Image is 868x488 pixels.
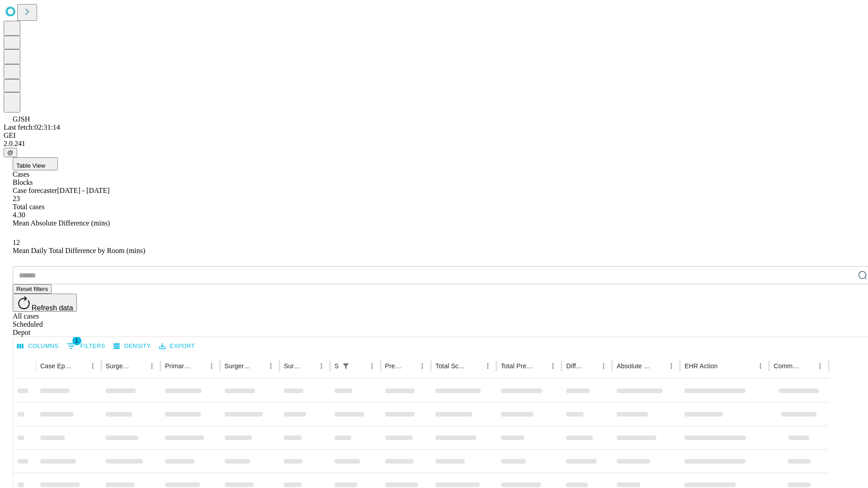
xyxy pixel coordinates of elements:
[585,360,597,372] button: Sort
[4,123,60,131] span: Last fetch: 02:31:14
[13,219,110,227] span: Mean Absolute Difference (mins)
[284,362,302,370] div: Surgery Date
[13,115,30,123] span: GJSH
[416,360,429,372] button: Menu
[252,360,264,372] button: Sort
[774,362,800,370] div: Comments
[264,360,277,372] button: Menu
[353,360,366,372] button: Sort
[534,360,547,372] button: Sort
[86,360,99,372] button: Menu
[547,360,559,372] button: Menu
[340,360,352,372] button: Show filters
[111,339,153,353] button: Density
[7,149,14,156] span: @
[385,362,403,370] div: Predicted In Room Duration
[146,360,158,372] button: Menu
[814,360,826,372] button: Menu
[72,336,81,345] span: 1
[366,360,378,372] button: Menu
[13,211,25,219] span: 4.30
[801,360,814,372] button: Sort
[684,362,717,370] div: EHR Action
[315,360,328,372] button: Menu
[40,362,73,370] div: Case Epic Id
[13,203,44,211] span: Total cases
[225,362,251,370] div: Surgery Name
[15,339,61,353] button: Select columns
[13,284,52,294] button: Reset filters
[597,360,610,372] button: Menu
[57,187,109,194] span: [DATE] - [DATE]
[335,362,339,370] div: Scheduled In Room Duration
[566,362,584,370] div: Difference
[157,339,197,353] button: Export
[13,187,57,194] span: Case forecaster
[165,362,191,370] div: Primary Service
[13,195,20,202] span: 23
[718,360,731,372] button: Sort
[302,360,315,372] button: Sort
[665,360,678,372] button: Menu
[754,360,767,372] button: Menu
[16,286,48,292] span: Reset filters
[32,304,73,312] span: Refresh data
[106,362,132,370] div: Surgeon Name
[481,360,494,372] button: Menu
[501,362,533,370] div: Total Predicted Duration
[435,362,468,370] div: Total Scheduled Duration
[13,247,145,254] span: Mean Daily Total Difference by Room (mins)
[65,339,108,353] button: Show filters
[617,362,651,370] div: Absolute Difference
[16,162,45,169] span: Table View
[403,360,416,372] button: Sort
[4,131,864,140] div: GEI
[340,360,352,372] div: 1 active filter
[469,360,481,372] button: Sort
[205,360,218,372] button: Menu
[652,360,665,372] button: Sort
[13,239,20,246] span: 12
[13,157,58,170] button: Table View
[193,360,205,372] button: Sort
[4,140,864,148] div: 2.0.241
[133,360,146,372] button: Sort
[13,294,77,312] button: Refresh data
[74,360,86,372] button: Sort
[4,148,17,157] button: @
